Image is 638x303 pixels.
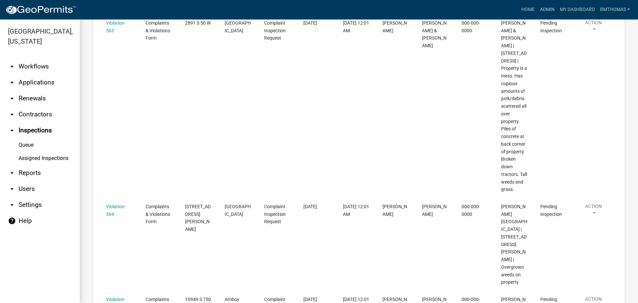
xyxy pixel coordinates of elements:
[8,63,16,71] i: arrow_drop_down
[540,20,562,33] span: Pending Inspection
[422,204,447,217] span: Brandon LaFerney
[343,203,370,218] div: [DATE] 12:01 AM
[422,20,447,48] span: Joshua & Amanda Stewart
[580,203,607,220] button: Action
[303,204,317,209] span: 09/12/2025
[501,204,527,285] span: LaFerney, Brandon | 3415 WESTOVER ST. | Overgrown weeds on property
[462,20,480,33] span: 000-000-0000
[540,204,562,217] span: Pending Inspection
[264,20,286,41] span: Complaint Inspection Request
[382,20,407,33] span: Brooklyn Thomas
[382,204,407,217] span: Brooklyn Thomas
[303,297,317,302] span: 09/12/2025
[225,297,239,302] span: Amboy
[185,20,211,26] span: 2891 S 50 W
[8,217,16,225] i: help
[8,169,16,177] i: arrow_drop_down
[537,3,557,16] a: Admin
[185,204,211,232] span: 3415 WESTOVER ST.
[146,20,170,41] span: Complaints & Violations Form
[106,20,126,33] a: Violation-563
[8,94,16,102] i: arrow_drop_down
[519,3,537,16] a: Home
[106,204,126,217] a: Violation-564
[146,204,170,225] span: Complaints & Violations Form
[8,110,16,118] i: arrow_drop_down
[343,19,370,35] div: [DATE] 12:01 AM
[8,185,16,193] i: arrow_drop_down
[580,19,607,36] button: Action
[225,20,251,33] span: Peru
[557,3,597,16] a: My Dashboard
[303,20,317,26] span: 09/12/2025
[597,3,633,16] a: bmthomas
[501,20,527,192] span: Joshua & Amanda Stewart | 2891 S 50 W | Property is a mess. Has copious amounts of junk/debris sc...
[8,201,16,209] i: arrow_drop_down
[264,204,286,225] span: Complaint Inspection Request
[225,204,251,217] span: PERU
[8,78,16,86] i: arrow_drop_down
[8,126,16,134] i: arrow_drop_up
[462,204,480,217] span: 000-000-0000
